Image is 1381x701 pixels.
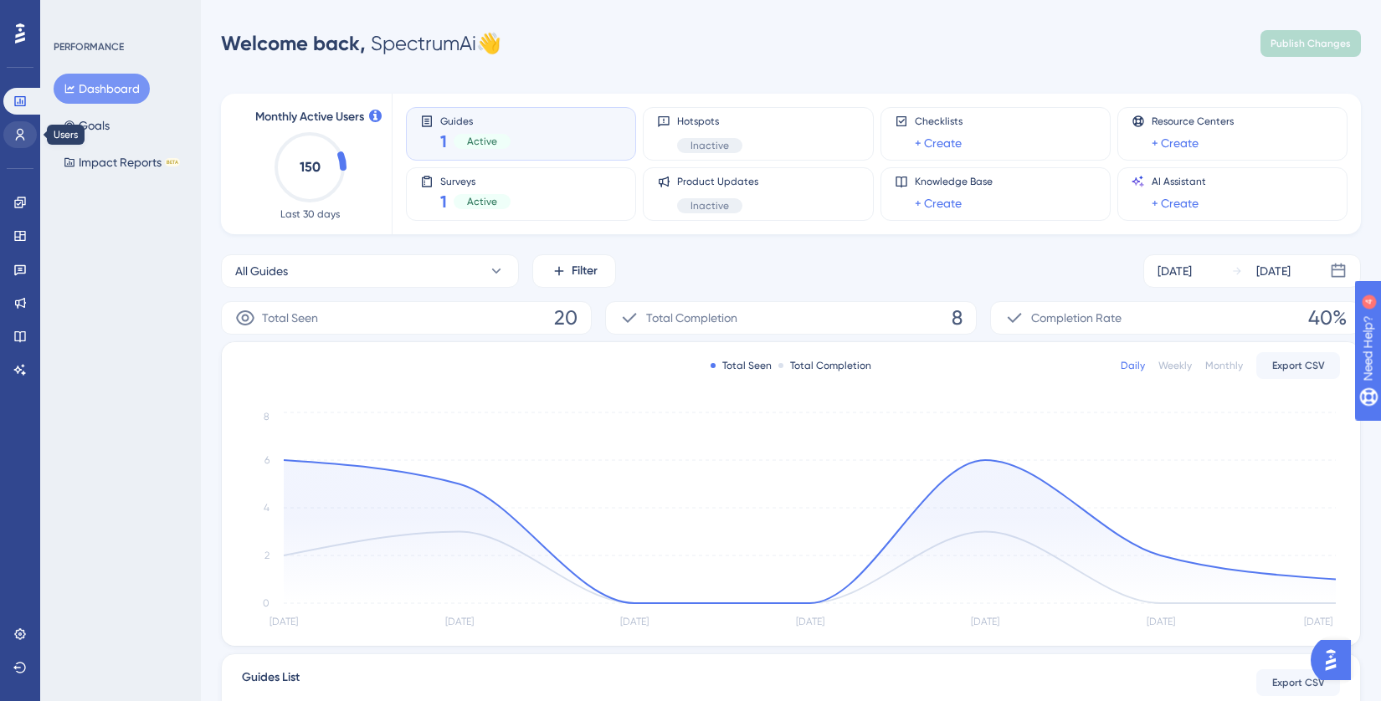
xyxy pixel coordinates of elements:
[952,304,963,331] span: 8
[280,207,340,221] span: Last 30 days
[1256,352,1340,379] button: Export CSV
[221,31,366,55] span: Welcome back,
[1152,115,1234,128] span: Resource Centers
[54,147,190,177] button: Impact ReportsBETA
[221,254,519,288] button: All Guides
[221,30,501,57] div: SpectrumAi 👋
[264,411,270,422] tspan: 8
[445,616,474,627] tspan: [DATE]
[264,454,270,466] tspan: 6
[796,616,824,627] tspan: [DATE]
[1152,133,1199,153] a: + Create
[1256,261,1291,281] div: [DATE]
[646,308,737,328] span: Total Completion
[620,616,649,627] tspan: [DATE]
[264,550,270,561] tspan: 2
[440,190,447,213] span: 1
[264,502,270,514] tspan: 4
[532,254,616,288] button: Filter
[1272,676,1325,689] span: Export CSV
[255,107,364,127] span: Monthly Active Users
[1271,37,1351,50] span: Publish Changes
[915,175,993,188] span: Knowledge Base
[915,193,962,213] a: + Create
[235,261,288,281] span: All Guides
[1158,261,1192,281] div: [DATE]
[915,115,963,128] span: Checklists
[572,261,598,281] span: Filter
[690,139,729,152] span: Inactive
[554,304,578,331] span: 20
[1121,359,1145,372] div: Daily
[971,616,999,627] tspan: [DATE]
[440,175,511,187] span: Surveys
[1272,359,1325,372] span: Export CSV
[677,115,742,128] span: Hotspots
[54,74,150,104] button: Dashboard
[1158,359,1192,372] div: Weekly
[242,668,300,698] span: Guides List
[1147,616,1175,627] tspan: [DATE]
[1304,616,1332,627] tspan: [DATE]
[54,110,120,141] button: Goals
[915,133,962,153] a: + Create
[1152,175,1206,188] span: AI Assistant
[677,175,758,188] span: Product Updates
[1308,304,1347,331] span: 40%
[300,159,321,175] text: 150
[1260,30,1361,57] button: Publish Changes
[467,135,497,148] span: Active
[165,158,180,166] div: BETA
[1311,635,1361,685] iframe: UserGuiding AI Assistant Launcher
[440,130,447,153] span: 1
[467,195,497,208] span: Active
[116,8,121,22] div: 4
[440,115,511,126] span: Guides
[778,359,871,372] div: Total Completion
[54,40,124,54] div: PERFORMANCE
[1152,193,1199,213] a: + Create
[711,359,772,372] div: Total Seen
[1031,308,1122,328] span: Completion Rate
[39,4,105,24] span: Need Help?
[1205,359,1243,372] div: Monthly
[262,308,318,328] span: Total Seen
[690,199,729,212] span: Inactive
[1256,669,1340,696] button: Export CSV
[263,597,270,609] tspan: 0
[270,616,298,627] tspan: [DATE]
